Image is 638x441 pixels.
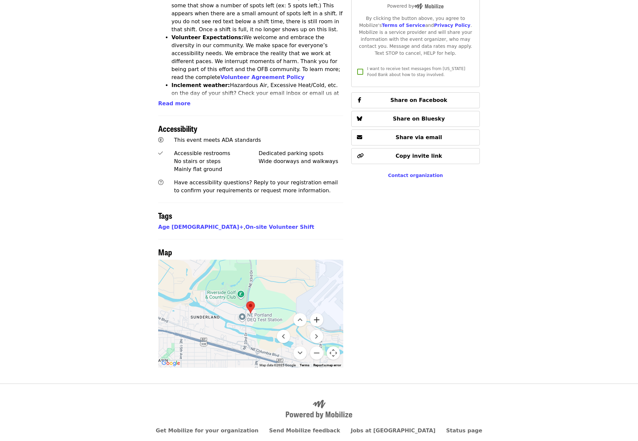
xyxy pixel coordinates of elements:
button: Zoom out [310,346,323,360]
button: Move down [293,346,307,360]
span: Map [158,246,172,258]
a: Terms of Service [382,23,425,28]
button: Share on Facebook [351,92,480,108]
li: We welcome and embrace the diversity in our community. We make space for everyone’s accessibility... [171,34,343,81]
button: Read more [158,100,190,108]
div: Accessible restrooms [174,149,259,157]
li: Hazardous Air, Excessive Heat/Cold, etc. on the day of your shift? Check your email inbox or emai... [171,81,343,121]
button: Move right [310,330,323,343]
span: Share on Facebook [390,97,447,103]
div: By clicking the button above, you agree to Mobilize's and . Mobilize is a service provider and wi... [357,15,474,57]
a: Age [DEMOGRAPHIC_DATA]+ [158,224,244,230]
i: question-circle icon [158,179,163,186]
a: Open this area in Google Maps (opens a new window) [160,359,182,368]
a: Report a map error [313,363,341,367]
a: Send Mobilize feedback [269,427,340,434]
button: Map camera controls [327,346,340,360]
span: Tags [158,210,172,221]
span: Share via email [396,134,442,140]
span: Share on Bluesky [393,116,445,122]
a: On-site Volunteer Shift [245,224,314,230]
a: Privacy Policy [434,23,471,28]
span: This event meets ADA standards [174,137,261,143]
nav: Primary footer navigation [158,427,480,435]
span: Read more [158,100,190,107]
i: check icon [158,150,163,156]
span: Powered by [387,3,444,9]
button: Zoom in [310,313,323,326]
button: Share on Bluesky [351,111,480,127]
a: Status page [446,427,482,434]
a: Jobs at [GEOGRAPHIC_DATA] [351,427,436,434]
div: No stairs or steps [174,157,259,165]
a: Contact organization [388,173,443,178]
a: Terms (opens in new tab) [300,363,309,367]
span: I want to receive text messages from [US_STATE] Food Bank about how to stay involved. [367,66,465,77]
button: Move left [277,330,290,343]
div: Mainly flat ground [174,165,259,173]
img: Powered by Mobilize [286,400,352,419]
strong: Volunteer Expectations: [171,34,244,41]
span: Map data ©2025 Google [260,363,296,367]
div: Dedicated parking spots [259,149,343,157]
button: Copy invite link [351,148,480,164]
strong: Inclement weather: [171,82,230,88]
span: Have accessibility questions? Reply to your registration email to confirm your requirements or re... [174,179,338,194]
img: Powered by Mobilize [414,3,444,9]
i: universal-access icon [158,137,163,143]
img: Google [160,359,182,368]
span: Accessibility [158,123,197,134]
button: Move up [293,313,307,326]
span: Copy invite link [395,153,442,159]
span: , [158,224,245,230]
div: Wide doorways and walkways [259,157,343,165]
a: Volunteer Agreement Policy [220,74,304,80]
a: Get Mobilize for your organization [156,427,259,434]
button: Share via email [351,130,480,145]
